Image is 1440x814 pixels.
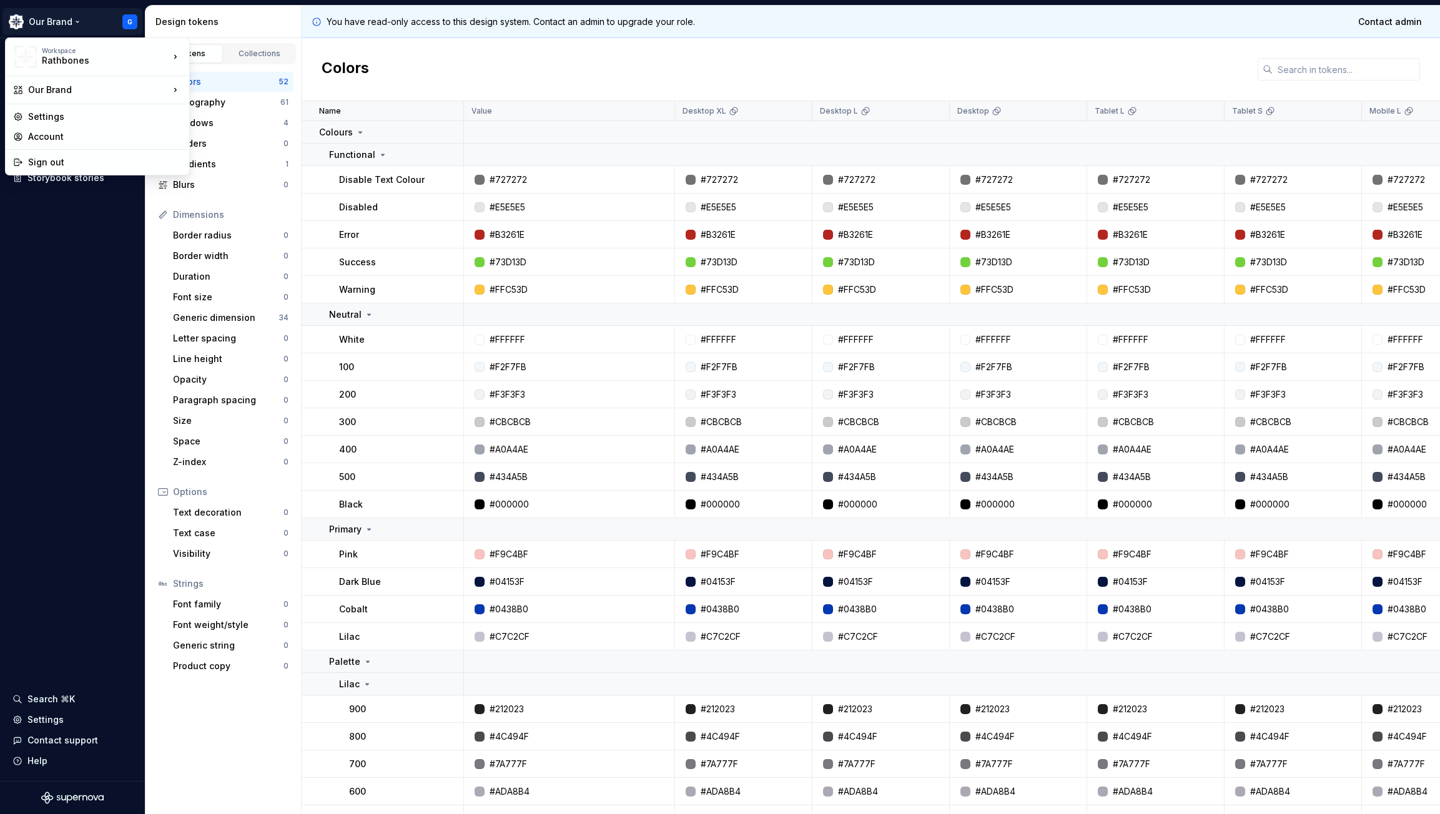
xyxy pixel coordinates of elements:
div: Account [28,130,182,143]
img: 344848e3-ec3d-4aa0-b708-b8ed6430a7e0.png [14,46,37,68]
div: Settings [28,110,182,123]
div: Our Brand [28,84,169,96]
div: Sign out [28,156,182,169]
div: Rathbones [42,54,148,67]
div: Workspace [42,47,169,54]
